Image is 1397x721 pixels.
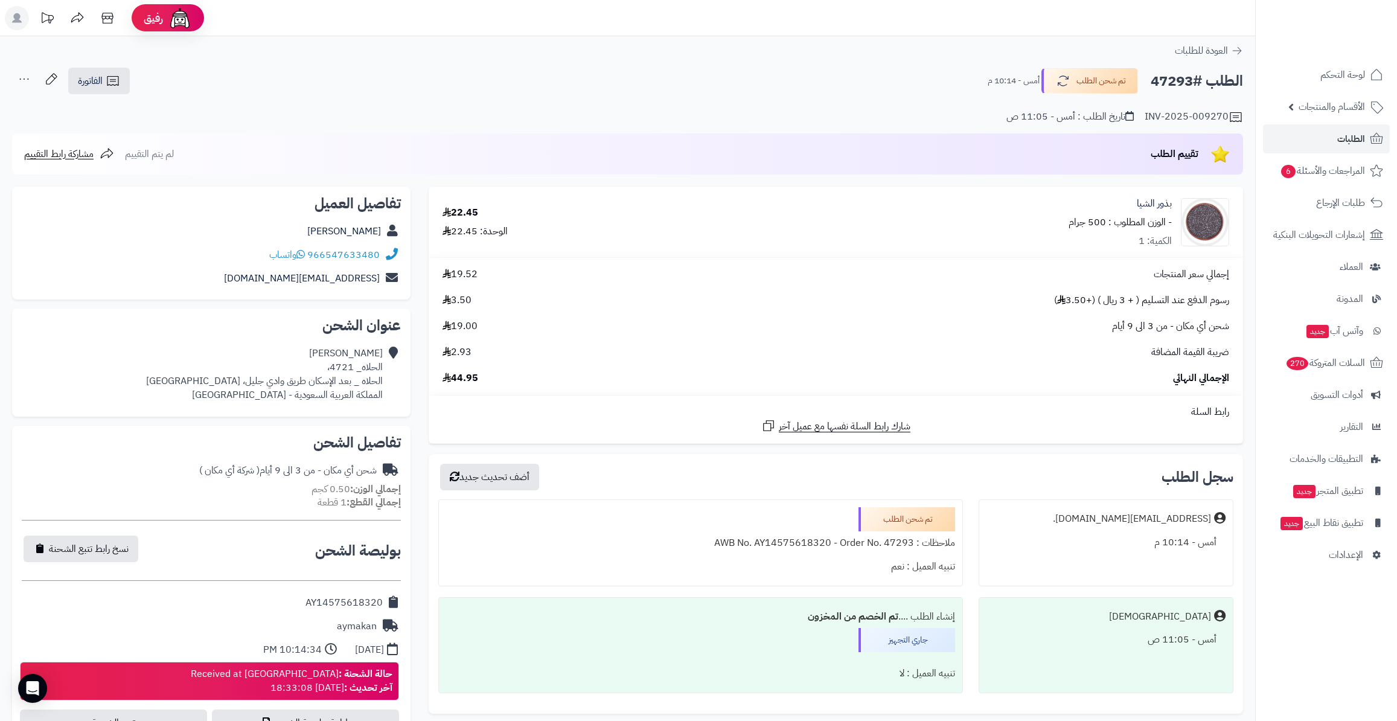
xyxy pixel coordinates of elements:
strong: إجمالي القطع: [347,495,401,510]
span: لم يتم التقييم [125,147,174,161]
a: شارك رابط السلة نفسها مع عميل آخر [761,418,910,434]
div: أمس - 11:05 ص [986,628,1226,652]
span: شحن أي مكان - من 3 الى 9 أيام [1112,319,1229,333]
a: وآتس آبجديد [1263,316,1390,345]
span: ضريبة القيمة المضافة [1151,345,1229,359]
div: [DEMOGRAPHIC_DATA] [1109,610,1211,624]
span: إجمالي سعر المنتجات [1154,268,1229,281]
a: طلبات الإرجاع [1263,188,1390,217]
span: المراجعات والأسئلة [1280,162,1365,179]
small: أمس - 10:14 م [988,75,1040,87]
a: المراجعات والأسئلة6 [1263,156,1390,185]
a: مشاركة رابط التقييم [24,147,114,161]
a: [EMAIL_ADDRESS][DOMAIN_NAME] [224,271,380,286]
span: 270 [1287,357,1308,370]
div: AY14575618320 [305,596,383,610]
span: جديد [1280,517,1303,530]
a: لوحة التحكم [1263,60,1390,89]
span: الإعدادات [1329,546,1363,563]
span: تقييم الطلب [1151,147,1198,161]
a: تطبيق نقاط البيعجديد [1263,508,1390,537]
span: التطبيقات والخدمات [1290,450,1363,467]
span: جديد [1306,325,1329,338]
div: 22.45 [443,206,478,220]
div: تم شحن الطلب [858,507,955,531]
a: السلات المتروكة270 [1263,348,1390,377]
button: أضف تحديث جديد [440,464,539,490]
div: شحن أي مكان - من 3 الى 9 أيام [199,464,377,478]
span: رسوم الدفع عند التسليم ( + 3 ريال ) (+3.50 ) [1054,293,1229,307]
a: تطبيق المتجرجديد [1263,476,1390,505]
div: Received at [GEOGRAPHIC_DATA] [DATE] 18:33:08 [191,667,392,695]
span: الطلبات [1337,130,1365,147]
h2: تفاصيل الشحن [22,435,401,450]
h3: سجل الطلب [1162,470,1233,484]
a: الفاتورة [68,68,130,94]
div: تنبيه العميل : لا [446,662,955,685]
div: أمس - 10:14 م [986,531,1226,554]
span: التقارير [1340,418,1363,435]
small: - الوزن المطلوب : 500 جرام [1069,215,1172,229]
div: إنشاء الطلب .... [446,605,955,629]
span: الأقسام والمنتجات [1299,98,1365,115]
div: جاري التجهيز [858,628,955,652]
a: إشعارات التحويلات البنكية [1263,220,1390,249]
h2: تفاصيل العميل [22,196,401,211]
span: رفيق [144,11,163,25]
a: التقارير [1263,412,1390,441]
div: 10:14:34 PM [263,643,322,657]
a: [PERSON_NAME] [307,224,381,239]
span: 44.95 [443,371,478,385]
strong: حالة الشحنة : [339,667,392,681]
span: إشعارات التحويلات البنكية [1273,226,1365,243]
span: 3.50 [443,293,472,307]
button: تم شحن الطلب [1041,68,1138,94]
div: تنبيه العميل : نعم [446,555,955,578]
span: الفاتورة [78,74,103,88]
span: 19.00 [443,319,478,333]
div: [EMAIL_ADDRESS][DOMAIN_NAME]. [1053,512,1211,526]
button: نسخ رابط تتبع الشحنة [24,536,138,562]
a: واتساب [269,248,305,262]
a: التطبيقات والخدمات [1263,444,1390,473]
a: العملاء [1263,252,1390,281]
a: الطلبات [1263,124,1390,153]
div: الكمية: 1 [1139,234,1172,248]
a: تحديثات المنصة [32,6,62,33]
div: الوحدة: 22.45 [443,225,508,239]
span: تطبيق نقاط البيع [1279,514,1363,531]
div: aymakan [337,620,377,633]
img: ai-face.png [168,6,192,30]
small: 1 قطعة [318,495,401,510]
div: رابط السلة [433,405,1238,419]
span: ( شركة أي مكان ) [199,463,260,478]
a: أدوات التسويق [1263,380,1390,409]
span: العملاء [1340,258,1363,275]
span: السلات المتروكة [1285,354,1365,371]
span: وآتس آب [1305,322,1363,339]
strong: إجمالي الوزن: [350,482,401,496]
img: 1667661819-Chia%20Seeds-90x90.jpg [1181,198,1229,246]
a: الإعدادات [1263,540,1390,569]
span: 6 [1281,165,1296,178]
h2: الطلب #47293 [1151,69,1243,94]
span: نسخ رابط تتبع الشحنة [49,542,129,556]
h2: بوليصة الشحن [315,543,401,558]
span: 19.52 [443,268,478,281]
span: مشاركة رابط التقييم [24,147,94,161]
small: 0.50 كجم [312,482,401,496]
div: [PERSON_NAME] الحلاه_ 4721، الحلاه _ بعد الإسكان طريق وادي جليل، [GEOGRAPHIC_DATA] المملكة العربي... [146,347,383,402]
a: العودة للطلبات [1175,43,1243,58]
span: العودة للطلبات [1175,43,1228,58]
span: طلبات الإرجاع [1316,194,1365,211]
a: 966547633480 [307,248,380,262]
span: جديد [1293,485,1315,498]
a: بذور الشيا [1137,197,1172,211]
div: [DATE] [355,643,384,657]
span: المدونة [1337,290,1363,307]
div: ملاحظات : AWB No. AY14575618320 - Order No. 47293 [446,531,955,555]
span: لوحة التحكم [1320,66,1365,83]
strong: آخر تحديث : [344,681,392,695]
h2: عنوان الشحن [22,318,401,333]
